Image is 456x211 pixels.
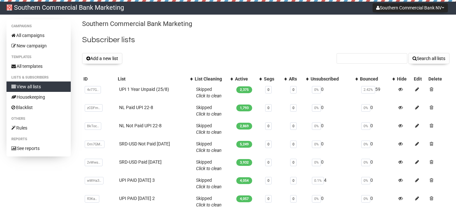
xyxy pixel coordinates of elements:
a: UPI PAID [DATE] 2 [119,196,155,201]
a: SRD-USD Paid [DATE] [119,159,162,165]
li: Templates [6,53,71,61]
a: 0 [292,88,294,92]
span: 0% [361,159,370,166]
a: NL Paid UPI 22-8 [119,105,153,110]
span: 2,375 [236,86,252,93]
span: Skipped [196,196,222,207]
span: 0% [312,195,321,203]
img: 1.jpg [6,5,12,10]
span: BkToc.. [85,122,101,130]
span: 0% [361,177,370,184]
div: Active [235,76,256,82]
span: 0% [312,86,321,93]
a: 0 [267,88,269,92]
div: Delete [428,76,448,82]
span: 2.42% [361,86,375,93]
a: Click to clean [196,111,222,117]
span: Skipped [196,87,222,98]
td: 0 [309,138,359,156]
td: 0 [359,156,396,174]
a: Click to clean [196,93,222,98]
span: 3,932 [236,159,252,166]
td: 0 [309,120,359,138]
a: SRD-USD Not Paid [DATE] [119,141,170,146]
a: 0 [267,124,269,128]
a: New campaign [6,41,71,51]
th: Active: No sort applied, activate to apply an ascending sort [234,74,263,83]
span: Skipped [196,123,222,135]
span: 0% [312,122,321,130]
th: Hide: No sort applied, sorting is disabled [396,74,413,83]
a: NL Not Paid UPI 22-8 [119,123,162,128]
h2: Subscriber lists [82,34,450,46]
a: 0 [267,197,269,201]
div: List [118,76,187,82]
span: wWHa3.. [85,177,104,184]
span: 0.1% [312,177,324,184]
th: ARs: No sort applied, activate to apply an ascending sort [288,74,309,83]
div: Bounced [360,76,389,82]
a: 0 [292,160,294,165]
th: Bounced: No sort applied, activate to apply an ascending sort [359,74,396,83]
td: 0 [309,102,359,120]
div: Hide [397,76,411,82]
span: zCDFm.. [85,104,103,112]
a: Blacklist [6,102,71,113]
td: 0 [309,192,359,211]
button: Add a new list [82,53,122,64]
a: All campaigns [6,30,71,41]
span: fl3Ka.. [85,195,99,203]
span: 0% [361,195,370,203]
button: Search all lists [408,53,450,64]
p: Southern Commercial Bank Marketing [82,19,450,28]
a: Click to clean [196,148,222,153]
a: All templates [6,61,71,71]
button: Southern Commercial Bank NV [373,3,448,12]
a: View all lists [6,81,71,92]
span: 0% [312,159,321,166]
a: UPI 1 Year Unpaid (25/8) [119,87,169,92]
a: 0 [292,197,294,201]
a: 0 [292,106,294,110]
a: 0 [267,179,269,183]
li: Lists & subscribers [6,74,71,81]
a: Click to clean [196,184,222,189]
span: 4,054 [236,177,252,184]
span: Skipped [196,141,222,153]
span: 0% [312,141,321,148]
span: 0% [361,141,370,148]
span: 5,249 [236,141,252,148]
a: Housekeeping [6,92,71,102]
td: 0 [359,138,396,156]
div: Segs [264,76,281,82]
td: 0 [359,174,396,192]
th: Unsubscribed: No sort applied, activate to apply an ascending sort [309,74,359,83]
a: Click to clean [196,202,222,207]
a: UPI PAID [DATE] 3 [119,178,155,183]
a: 0 [292,124,294,128]
td: 0 [359,120,396,138]
span: Om7GM.. [85,141,105,148]
td: 59 [359,83,396,102]
td: 4 [309,174,359,192]
li: Campaigns [6,22,71,30]
li: Others [6,115,71,123]
span: 4v77G.. [85,86,101,93]
span: 0% [312,104,321,112]
th: Edit: No sort applied, sorting is disabled [413,74,427,83]
th: ID: No sort applied, sorting is disabled [82,74,117,83]
li: Reports [6,135,71,143]
div: Edit [414,76,426,82]
a: 0 [292,142,294,146]
td: 0 [309,156,359,174]
span: Skipped [196,159,222,171]
span: 0% [361,104,370,112]
span: 1,793 [236,105,252,111]
span: Skipped [196,178,222,189]
td: 0 [359,192,396,211]
th: List: No sort applied, activate to apply an ascending sort [117,74,193,83]
div: ID [83,76,115,82]
a: Rules [6,123,71,133]
td: 0 [309,83,359,102]
div: Unsubscribed [311,76,352,82]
